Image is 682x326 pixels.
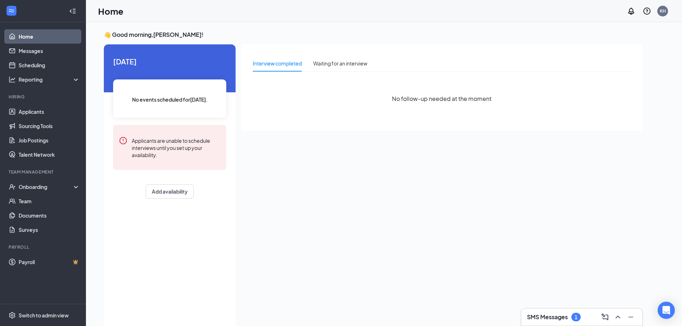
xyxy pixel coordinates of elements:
[132,96,208,103] span: No events scheduled for [DATE] .
[612,311,624,323] button: ChevronUp
[627,7,635,15] svg: Notifications
[9,169,78,175] div: Team Management
[119,136,127,145] svg: Error
[658,302,675,319] div: Open Intercom Messenger
[643,7,651,15] svg: QuestionInfo
[19,76,80,83] div: Reporting
[19,223,80,237] a: Surveys
[625,311,637,323] button: Minimize
[19,255,80,269] a: PayrollCrown
[19,194,80,208] a: Team
[19,29,80,44] a: Home
[146,184,194,199] button: Add availability
[9,94,78,100] div: Hiring
[132,136,221,159] div: Applicants are unable to schedule interviews until you set up your availability.
[19,312,69,319] div: Switch to admin view
[313,59,367,67] div: Waiting for an interview
[601,313,609,321] svg: ComposeMessage
[627,313,635,321] svg: Minimize
[104,31,642,39] h3: 👋 Good morning, [PERSON_NAME] !
[8,7,15,14] svg: WorkstreamLogo
[19,104,80,119] a: Applicants
[660,8,666,14] div: KH
[9,244,78,250] div: Payroll
[98,5,124,17] h1: Home
[599,311,611,323] button: ComposeMessage
[19,208,80,223] a: Documents
[19,119,80,133] a: Sourcing Tools
[69,8,76,15] svg: Collapse
[19,133,80,147] a: Job Postings
[614,313,622,321] svg: ChevronUp
[575,314,577,320] div: 1
[9,183,16,190] svg: UserCheck
[527,313,568,321] h3: SMS Messages
[392,94,492,103] span: No follow-up needed at the moment
[113,56,226,67] span: [DATE]
[9,76,16,83] svg: Analysis
[19,58,80,72] a: Scheduling
[9,312,16,319] svg: Settings
[19,183,74,190] div: Onboarding
[253,59,302,67] div: Interview completed
[19,44,80,58] a: Messages
[19,147,80,162] a: Talent Network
